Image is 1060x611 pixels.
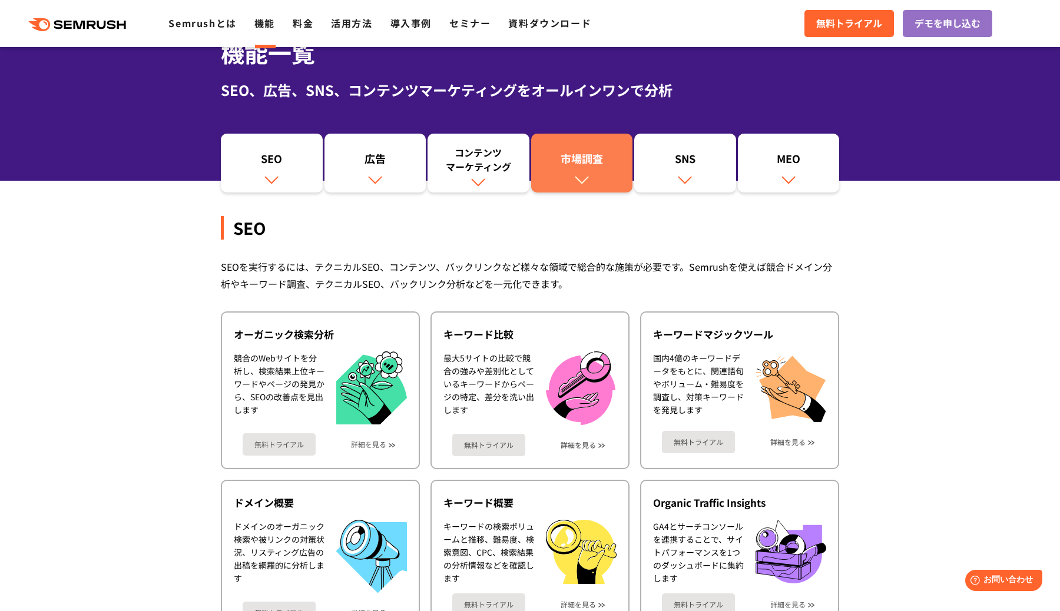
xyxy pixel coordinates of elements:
a: 詳細を見る [770,438,806,446]
div: コンテンツ マーケティング [433,145,524,174]
div: 国内4億のキーワードデータをもとに、関連語句やボリューム・難易度を調査し、対策キーワードを発見します [653,351,744,422]
a: コンテンツマーケティング [428,134,529,192]
span: 無料トライアル [816,16,882,31]
div: GA4とサーチコンソールを連携することで、サイトパフォーマンスを1つのダッシュボードに集約します [653,520,744,585]
a: 資料ダウンロード [508,16,591,30]
a: デモを申し込む [903,10,992,37]
a: 料金 [293,16,313,30]
div: キーワードの検索ボリュームと推移、難易度、検索意図、CPC、検索結果の分析情報などを確認します [443,520,534,585]
div: 広告 [330,151,420,171]
h1: 機能一覧 [221,35,839,70]
div: キーワード比較 [443,327,617,341]
div: SNS [640,151,730,171]
span: デモを申し込む [915,16,980,31]
a: 無料トライアル [804,10,894,37]
a: セミナー [449,16,491,30]
div: SEO [221,216,839,240]
a: SNS [634,134,736,192]
a: 詳細を見る [351,440,386,449]
img: キーワード比較 [546,351,615,425]
a: 機能 [254,16,275,30]
a: 市場調査 [531,134,633,192]
iframe: Help widget launcher [955,565,1047,598]
img: キーワードマジックツール [756,351,826,422]
a: MEO [738,134,840,192]
a: 無料トライアル [452,434,525,456]
div: キーワード概要 [443,496,617,510]
div: Organic Traffic Insights [653,496,826,510]
div: 競合のWebサイトを分析し、検索結果上位キーワードやページの発見から、SEOの改善点を見出します [234,351,324,425]
div: SEOを実行するには、テクニカルSEO、コンテンツ、バックリンクなど様々な領域で総合的な施策が必要です。Semrushを使えば競合ドメイン分析やキーワード調査、テクニカルSEO、バックリンク分析... [221,258,839,293]
div: 市場調査 [537,151,627,171]
div: ドメインのオーガニック検索や被リンクの対策状況、リスティング広告の出稿を網羅的に分析します [234,520,324,593]
a: 無料トライアル [243,433,316,456]
img: Organic Traffic Insights [756,520,826,583]
div: オーガニック検索分析 [234,327,407,341]
img: ドメイン概要 [336,520,407,593]
a: 詳細を見る [561,441,596,449]
a: 活用方法 [331,16,372,30]
a: Semrushとは [168,16,236,30]
img: キーワード概要 [546,520,617,584]
a: 詳細を見る [770,600,806,609]
div: キーワードマジックツール [653,327,826,341]
a: SEO [221,134,323,192]
a: 広告 [324,134,426,192]
div: 最大5サイトの比較で競合の強みや差別化としているキーワードからページの特定、差分を洗い出します [443,351,534,425]
a: 詳細を見る [561,600,596,609]
img: オーガニック検索分析 [336,351,407,425]
div: SEO [227,151,317,171]
div: MEO [744,151,834,171]
a: 導入事例 [390,16,432,30]
a: 無料トライアル [662,431,735,453]
div: SEO、広告、SNS、コンテンツマーケティングをオールインワンで分析 [221,79,839,101]
div: ドメイン概要 [234,496,407,510]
